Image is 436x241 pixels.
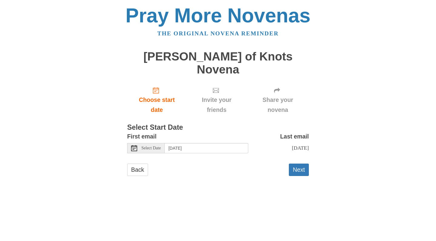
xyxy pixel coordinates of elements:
[247,82,309,118] div: Click "Next" to confirm your start date first.
[253,95,303,115] span: Share your novena
[280,132,309,142] label: Last email
[127,132,157,142] label: First email
[187,82,247,118] div: Click "Next" to confirm your start date first.
[157,30,279,37] a: The original novena reminder
[289,164,309,176] button: Next
[292,145,309,151] span: [DATE]
[127,82,187,118] a: Choose start date
[126,4,311,27] a: Pray More Novenas
[141,146,161,150] span: Select Date
[193,95,241,115] span: Invite your friends
[127,124,309,132] h3: Select Start Date
[127,50,309,76] h1: [PERSON_NAME] of Knots Novena
[133,95,180,115] span: Choose start date
[127,164,148,176] a: Back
